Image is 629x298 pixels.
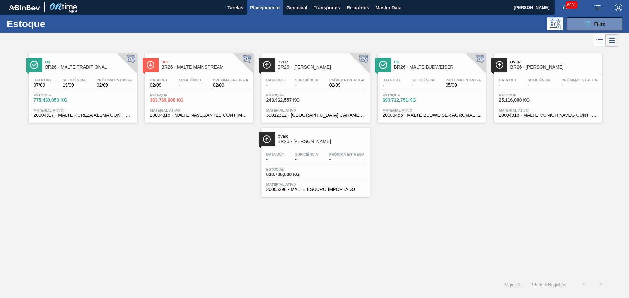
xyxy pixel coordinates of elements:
[329,152,365,156] span: Próxima Entrega
[266,93,312,97] span: Estoque
[495,61,504,69] img: Ícone
[34,98,80,103] span: 775.430,053 KG
[383,98,429,103] span: 693.712,751 KG
[278,60,366,64] span: Over
[45,60,134,64] span: Ok
[266,78,284,82] span: Data out
[162,60,250,64] span: Out
[383,108,481,112] span: Material ativo
[34,83,52,88] span: 07/09
[34,108,132,112] span: Material ativo
[250,4,280,11] span: Planejamento
[295,157,318,162] span: -
[606,34,618,47] div: Visão em Cards
[411,78,434,82] span: Suficiência
[446,83,481,88] span: 05/09
[489,48,605,123] a: ÍconeOverBR26 - [PERSON_NAME]Data out-Suficiência-Próxima Entrega-Estoque25.116,000 KGMaterial at...
[162,65,250,70] span: BR26 - MALTE MAINSTREAM
[295,152,318,156] span: Suficiência
[266,113,365,118] span: 30012312 - MALTA CARAMELO DE BOORTMALT BIG BAG
[227,4,243,11] span: Tarefas
[528,83,551,88] span: -
[411,83,434,88] span: -
[592,276,609,292] button: >
[30,61,38,69] img: Ícone
[594,34,606,47] div: Visão em Lista
[504,282,520,287] span: Página : 1
[257,123,373,197] a: ÍconeOverBR26 - [PERSON_NAME]Data out-Suficiência-Próxima Entrega-Estoque630.706,000 KGMaterial a...
[150,98,196,103] span: 363.769,000 KG
[150,78,168,82] span: Data out
[383,113,481,118] span: 20000455 - MALTE BUDWEISER AGROMALTE
[213,78,248,82] span: Próxima Entrega
[179,78,202,82] span: Suficiência
[499,83,517,88] span: -
[562,78,597,82] span: Próxima Entrega
[394,65,483,70] span: BR26 - MALTE BUDWEISER
[499,108,597,112] span: Material ativo
[150,83,168,88] span: 02/09
[528,78,551,82] span: Suficiência
[499,93,545,97] span: Estoque
[150,108,248,112] span: Material ativo
[510,60,599,64] span: Over
[257,48,373,123] a: ÍconeOverBR26 - [PERSON_NAME]Data out-Suficiência-Próxima Entrega02/09Estoque243.962,557 KGMateri...
[266,167,312,171] span: Estoque
[375,4,401,11] span: Master Data
[266,108,365,112] span: Material ativo
[213,83,248,88] span: 02/09
[329,78,365,82] span: Próxima Entrega
[594,4,601,11] img: userActions
[329,83,365,88] span: 02/09
[97,83,132,88] span: 02/09
[266,152,284,156] span: Data out
[295,83,318,88] span: -
[555,3,576,12] button: Notificações
[24,48,140,123] a: ÍconeOkBR26 - MALTE TRADITIONALData out07/09Suficiência19/09Próxima Entrega02/09Estoque775.430,05...
[140,48,257,123] a: ÍconeOutBR26 - MALTE MAINSTREAMData out02/09Suficiência-Próxima Entrega02/09Estoque363.769,000 KG...
[266,183,365,186] span: Material ativo
[150,113,248,118] span: 20004815 - MALTE NAVEGANTES CONT IMPORT SUP 40%
[266,98,312,103] span: 243.962,557 KG
[146,61,155,69] img: Ícone
[373,48,489,123] a: ÍconeOkBR26 - MALTE BUDWEISERData out-Suficiência-Próxima Entrega05/09Estoque693.712,751 KGMateri...
[278,65,366,70] span: BR26 - MALTE CORONA
[266,172,312,177] span: 630.706,000 KG
[34,93,80,97] span: Estoque
[329,157,365,162] span: -
[63,78,86,82] span: Suficiência
[9,5,40,10] img: TNhmsLtSVTkK8tSr43FrP2fwEKptu5GPRR3wAAAABJRU5ErkJggg==
[286,4,307,11] span: Gerencial
[383,78,401,82] span: Data out
[278,134,366,138] span: Over
[34,78,52,82] span: Data out
[314,4,340,11] span: Transportes
[594,21,606,26] span: Filtro
[179,83,202,88] span: -
[266,83,284,88] span: -
[263,61,271,69] img: Ícone
[615,4,622,11] img: Logout
[383,83,401,88] span: -
[295,78,318,82] span: Suficiência
[97,78,132,82] span: Próxima Entrega
[150,93,196,97] span: Estoque
[45,65,134,70] span: BR26 - MALTE TRADITIONAL
[530,282,566,287] span: 1 - 6 de 6 Registros
[510,65,599,70] span: BR26 - MALTE MUNIQUE
[63,83,86,88] span: 19/09
[576,276,592,292] button: <
[266,157,284,162] span: -
[547,17,563,30] div: Pogramando: nenhum usuário selecionado
[499,113,597,118] span: 20004816 - MALTE MUNICH NAVEG CONT IMPORT SUP 40%
[562,83,597,88] span: -
[379,61,387,69] img: Ícone
[394,60,483,64] span: Ok
[34,113,132,118] span: 20004817 - MALTE PUREZA ALEMA CONT IMPORT SUP 40%
[567,17,622,30] button: Filtro
[446,78,481,82] span: Próxima Entrega
[499,98,545,103] span: 25.116,000 KG
[347,4,369,11] span: Relatórios
[266,187,365,192] span: 30005296 - MALTE ESCURO IMPORTADO
[278,139,366,144] span: BR26 - MALTE ESCURO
